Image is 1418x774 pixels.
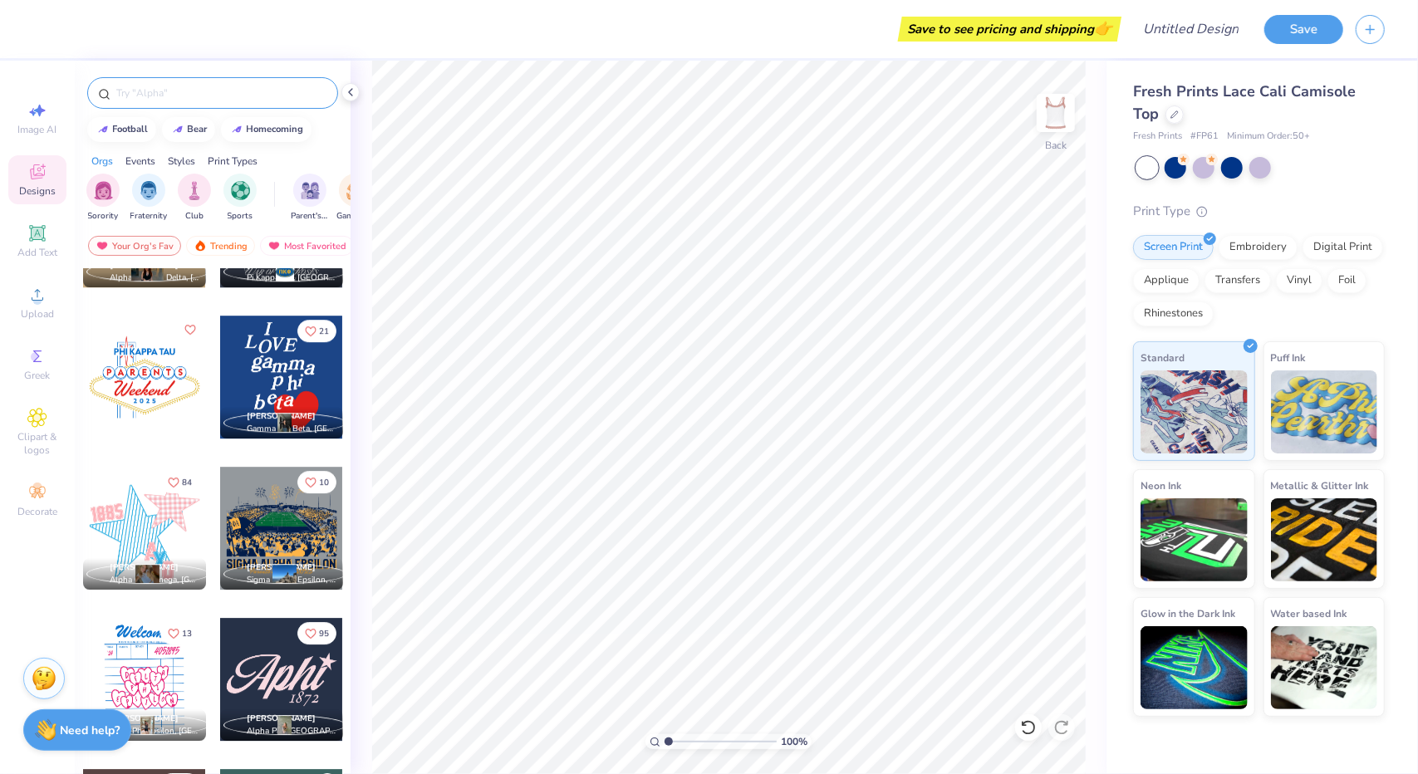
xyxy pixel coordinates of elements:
[319,478,329,487] span: 10
[228,210,253,223] span: Sports
[86,174,120,223] div: filter for Sorority
[247,423,336,435] span: Gamma Phi Beta, [GEOGRAPHIC_DATA]
[1141,349,1185,366] span: Standard
[1133,301,1214,326] div: Rhinestones
[781,734,807,749] span: 100 %
[297,320,336,342] button: Like
[1303,235,1383,260] div: Digital Print
[1141,605,1235,622] span: Glow in the Dark Ink
[21,307,54,321] span: Upload
[110,713,179,724] span: [PERSON_NAME]
[223,174,257,223] div: filter for Sports
[160,622,199,644] button: Like
[1271,498,1378,581] img: Metallic & Glitter Ink
[194,240,207,252] img: trending.gif
[19,184,56,198] span: Designs
[260,236,354,256] div: Most Favorited
[1205,268,1271,293] div: Transfers
[1039,96,1072,130] img: Back
[185,210,204,223] span: Club
[301,181,320,200] img: Parent's Weekend Image
[1271,605,1347,622] span: Water based Ink
[1271,626,1378,709] img: Water based Ink
[88,236,181,256] div: Your Org's Fav
[86,174,120,223] button: filter button
[96,240,109,252] img: most_fav.gif
[96,125,110,135] img: trend_line.gif
[8,430,66,457] span: Clipart & logos
[178,174,211,223] button: filter button
[1141,370,1248,453] img: Standard
[291,174,329,223] div: filter for Parent's Weekend
[223,174,257,223] button: filter button
[1133,268,1200,293] div: Applique
[336,174,375,223] div: filter for Game Day
[171,125,184,135] img: trend_line.gif
[291,174,329,223] button: filter button
[125,154,155,169] div: Events
[180,320,200,340] button: Like
[247,713,316,724] span: [PERSON_NAME]
[247,725,336,737] span: Alpha Phi, [GEOGRAPHIC_DATA][US_STATE], [PERSON_NAME]
[110,725,199,737] span: Delta Phi Epsilon, [GEOGRAPHIC_DATA]
[186,236,255,256] div: Trending
[1045,138,1067,153] div: Back
[1141,626,1248,709] img: Glow in the Dark Ink
[267,240,281,252] img: most_fav.gif
[230,125,243,135] img: trend_line.gif
[319,327,329,336] span: 21
[160,471,199,493] button: Like
[18,123,57,136] span: Image AI
[1227,130,1310,144] span: Minimum Order: 50 +
[1271,370,1378,453] img: Puff Ink
[178,174,211,223] div: filter for Club
[247,272,336,284] span: Pi Kappa Phi, [GEOGRAPHIC_DATA][US_STATE]
[247,125,304,134] div: homecoming
[115,85,327,101] input: Try "Alpha"
[1133,235,1214,260] div: Screen Print
[113,125,149,134] div: football
[87,117,156,142] button: football
[110,574,199,586] span: Alpha Chi Omega, [GEOGRAPHIC_DATA]
[1130,12,1252,46] input: Untitled Design
[1271,349,1306,366] span: Puff Ink
[1141,498,1248,581] img: Neon Ink
[1190,130,1219,144] span: # FP61
[130,174,168,223] button: filter button
[1133,202,1385,221] div: Print Type
[185,181,204,200] img: Club Image
[1327,268,1366,293] div: Foil
[297,471,336,493] button: Like
[91,154,113,169] div: Orgs
[17,505,57,518] span: Decorate
[231,181,250,200] img: Sports Image
[1133,130,1182,144] span: Fresh Prints
[291,210,329,223] span: Parent's Weekend
[168,154,195,169] div: Styles
[208,154,258,169] div: Print Types
[247,410,316,422] span: [PERSON_NAME]
[1094,18,1112,38] span: 👉
[110,561,179,573] span: [PERSON_NAME]
[1133,81,1356,124] span: Fresh Prints Lace Cali Camisole Top
[1276,268,1322,293] div: Vinyl
[61,723,120,738] strong: Need help?
[336,174,375,223] button: filter button
[188,125,208,134] div: bear
[221,117,312,142] button: homecoming
[17,246,57,259] span: Add Text
[1141,477,1181,494] span: Neon Ink
[346,181,366,200] img: Game Day Image
[1264,15,1343,44] button: Save
[130,210,168,223] span: Fraternity
[140,181,158,200] img: Fraternity Image
[110,272,199,284] span: Alpha Gamma Delta, [GEOGRAPHIC_DATA][US_STATE], [GEOGRAPHIC_DATA]
[247,574,336,586] span: Sigma Alpha Epsilon, [US_STATE][GEOGRAPHIC_DATA]
[319,629,329,638] span: 95
[94,181,113,200] img: Sorority Image
[1271,477,1369,494] span: Metallic & Glitter Ink
[247,561,316,573] span: [PERSON_NAME]
[1219,235,1298,260] div: Embroidery
[902,17,1117,42] div: Save to see pricing and shipping
[182,478,192,487] span: 84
